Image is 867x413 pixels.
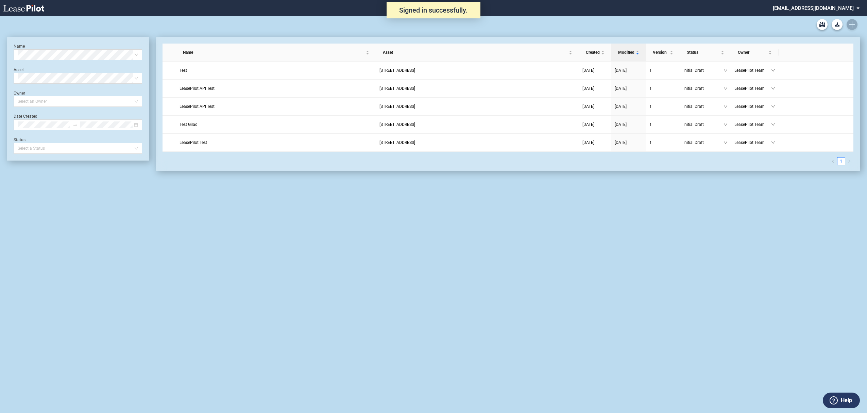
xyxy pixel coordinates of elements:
li: 1 [837,157,845,165]
span: 1 [649,140,652,145]
label: Date Created [14,114,37,119]
a: [DATE] [615,121,643,128]
span: 109 State Street [379,68,415,73]
span: down [724,68,728,72]
span: swap-right [73,122,78,127]
span: LeasePilot Team [734,67,771,74]
span: Initial Draft [683,85,724,92]
li: Next Page [845,157,853,165]
span: LeasePilot Team [734,121,771,128]
span: down [771,141,775,145]
span: 109 State Street [379,86,415,91]
label: Asset [14,67,24,72]
a: [DATE] [615,85,643,92]
a: Test [180,67,373,74]
span: 109 State Street [379,122,415,127]
span: [DATE] [582,122,594,127]
span: [DATE] [615,104,627,109]
a: LeasePilot Test [180,139,373,146]
span: down [724,86,728,90]
span: down [724,141,728,145]
th: Version [646,44,680,62]
span: down [771,68,775,72]
li: Previous Page [829,157,837,165]
span: Version [653,49,668,56]
span: down [724,122,728,127]
span: Test [180,68,187,73]
span: Asset [383,49,567,56]
span: [DATE] [582,104,594,109]
a: Download Blank Form [832,19,843,30]
span: Owner [738,49,767,56]
a: [DATE] [582,67,608,74]
label: Status [14,137,26,142]
span: [DATE] [615,86,627,91]
a: 1 [649,121,677,128]
span: [DATE] [582,68,594,73]
a: [DATE] [582,121,608,128]
span: LeasePilot Test [180,140,207,145]
span: left [831,160,835,163]
a: [STREET_ADDRESS] [379,121,576,128]
button: left [829,157,837,165]
span: 1 [649,86,652,91]
span: Test Gilad [180,122,198,127]
a: [DATE] [615,139,643,146]
a: LeasePilot API Test [180,103,373,110]
a: [DATE] [582,103,608,110]
a: [DATE] [582,85,608,92]
span: Initial Draft [683,67,724,74]
span: to [73,122,78,127]
span: Created [586,49,600,56]
span: LeasePilot Team [734,139,771,146]
span: [DATE] [582,86,594,91]
a: [STREET_ADDRESS] [379,103,576,110]
label: Name [14,44,25,49]
span: down [771,122,775,127]
span: Initial Draft [683,121,724,128]
div: Signed in successfully. [387,2,480,18]
span: down [771,104,775,109]
a: [STREET_ADDRESS] [379,139,576,146]
label: Help [841,396,852,405]
span: 1 [649,104,652,109]
span: LeasePilot API Test [180,86,215,91]
span: LeasePilot API Test [180,104,215,109]
a: Test Gilad [180,121,373,128]
a: Archive [817,19,828,30]
a: [DATE] [582,139,608,146]
span: LeasePilot Team [734,103,771,110]
label: Owner [14,91,25,96]
th: Owner [731,44,779,62]
a: [STREET_ADDRESS] [379,67,576,74]
span: [DATE] [615,140,627,145]
span: [DATE] [615,122,627,127]
span: down [724,104,728,109]
span: 1 [649,122,652,127]
span: 1 [649,68,652,73]
a: 1 [649,85,677,92]
span: Initial Draft [683,103,724,110]
a: [STREET_ADDRESS] [379,85,576,92]
span: Name [183,49,364,56]
button: Help [823,393,860,408]
th: Modified [611,44,646,62]
span: right [848,160,851,163]
span: down [771,86,775,90]
button: right [845,157,853,165]
span: 109 State Street [379,140,415,145]
span: Status [687,49,719,56]
span: 109 State Street [379,104,415,109]
a: 1 [649,139,677,146]
span: Modified [618,49,634,56]
a: 1 [649,103,677,110]
th: Created [579,44,611,62]
a: 1 [649,67,677,74]
th: Status [680,44,731,62]
span: LeasePilot Team [734,85,771,92]
a: [DATE] [615,103,643,110]
a: [DATE] [615,67,643,74]
th: Asset [376,44,579,62]
span: [DATE] [615,68,627,73]
span: Initial Draft [683,139,724,146]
